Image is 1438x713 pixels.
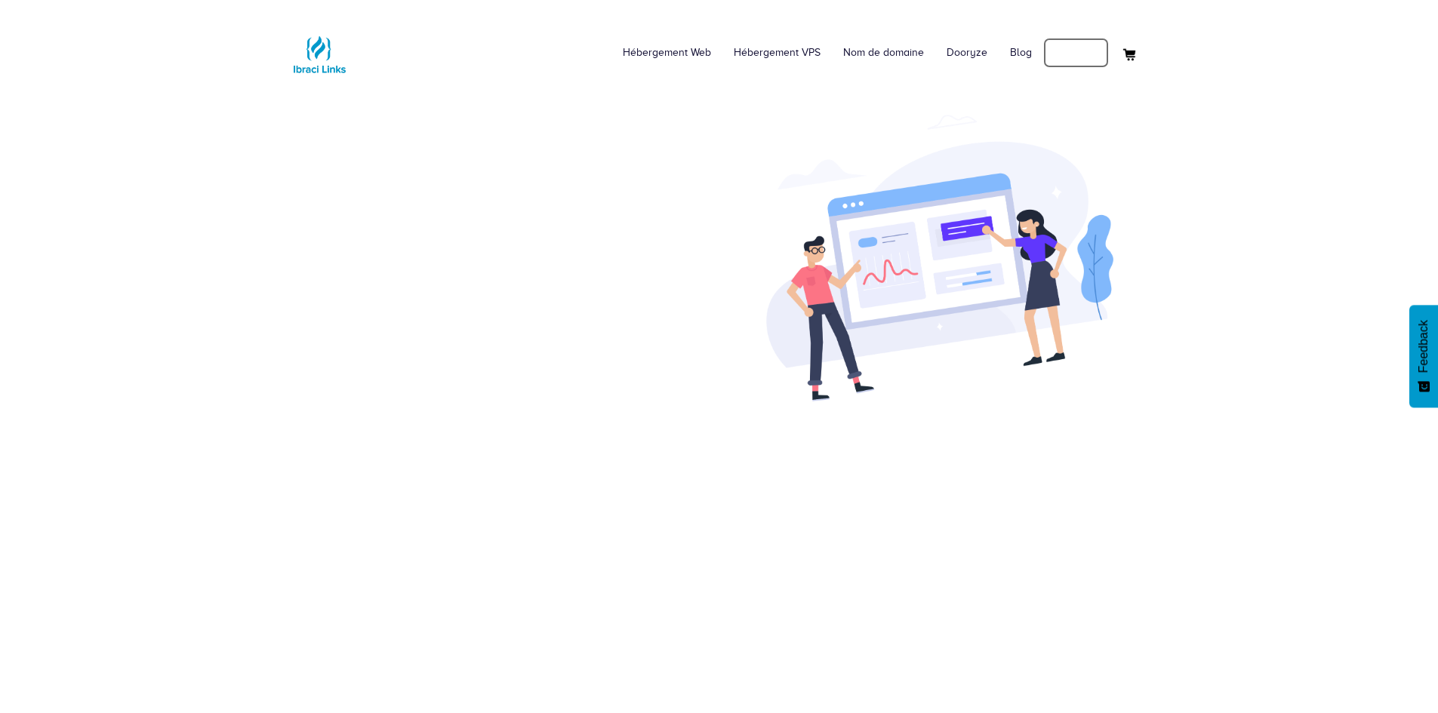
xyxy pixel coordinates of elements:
[289,24,349,85] img: Logo Ibraci Links
[1043,38,1109,68] a: Connexion
[289,11,349,85] a: Logo Ibraci Links
[832,30,935,75] a: Nom de domaine
[611,30,722,75] a: Hébergement Web
[722,30,832,75] a: Hébergement VPS
[1417,320,1430,373] span: Feedback
[1409,305,1438,407] button: Feedback - Afficher l’enquête
[1363,638,1420,695] iframe: Drift Widget Chat Controller
[1127,465,1429,647] iframe: Drift Widget Chat Window
[935,30,999,75] a: Dooryze
[999,30,1043,75] a: Blog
